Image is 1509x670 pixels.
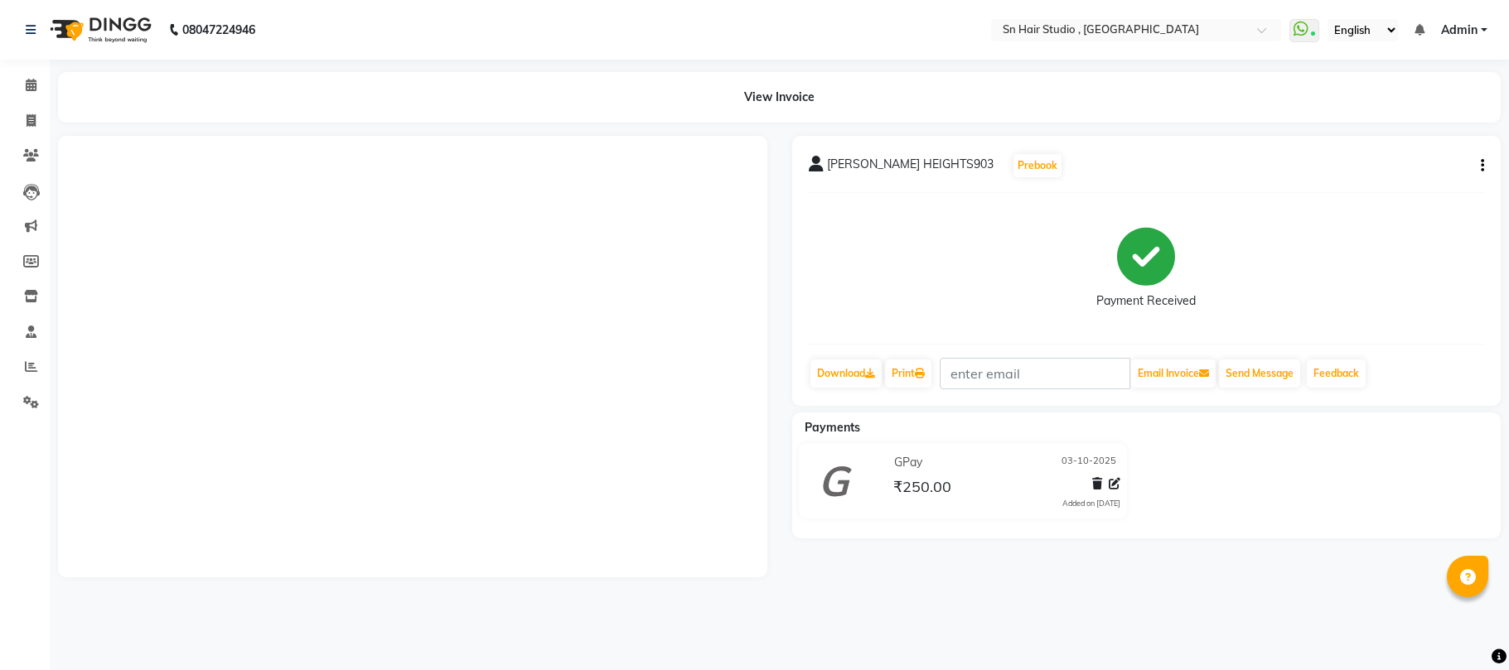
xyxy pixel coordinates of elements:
[58,72,1501,123] div: View Invoice
[1062,454,1116,471] span: 03-10-2025
[1219,359,1300,388] button: Send Message
[894,454,922,471] span: GPay
[1062,498,1120,509] div: Added on [DATE]
[810,359,882,388] a: Download
[1013,154,1062,177] button: Prebook
[42,7,156,53] img: logo
[1096,292,1196,310] div: Payment Received
[1131,359,1216,388] button: Email Invoice
[182,7,255,53] b: 08047224946
[1439,604,1492,653] iframe: chat widget
[805,420,860,435] span: Payments
[1441,22,1478,39] span: Admin
[885,359,931,388] a: Print
[827,156,994,179] span: [PERSON_NAME] HEIGHTS903
[1307,359,1366,388] a: Feedback
[940,358,1130,389] input: enter email
[893,477,951,500] span: ₹250.00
